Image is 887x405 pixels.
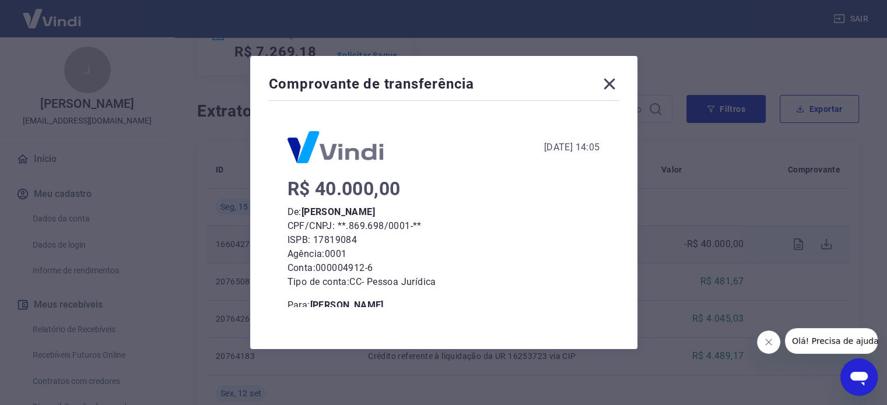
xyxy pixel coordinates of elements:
[288,261,600,275] p: Conta: 000004912-6
[269,75,619,98] div: Comprovante de transferência
[544,140,600,154] div: [DATE] 14:05
[288,247,600,261] p: Agência: 0001
[310,300,384,311] b: [PERSON_NAME]
[288,178,401,200] span: R$ 40.000,00
[288,219,600,233] p: CPF/CNPJ: **.869.698/0001-**
[288,275,600,289] p: Tipo de conta: CC - Pessoa Jurídica
[7,8,98,17] span: Olá! Precisa de ajuda?
[301,206,375,217] b: [PERSON_NAME]
[785,328,878,354] iframe: Mensagem da empresa
[840,358,878,396] iframe: Botão para abrir a janela de mensagens
[288,298,600,312] p: Para:
[288,233,600,247] p: ISPB: 17819084
[288,131,383,163] img: Logo
[288,205,600,219] p: De:
[757,330,780,354] iframe: Fechar mensagem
